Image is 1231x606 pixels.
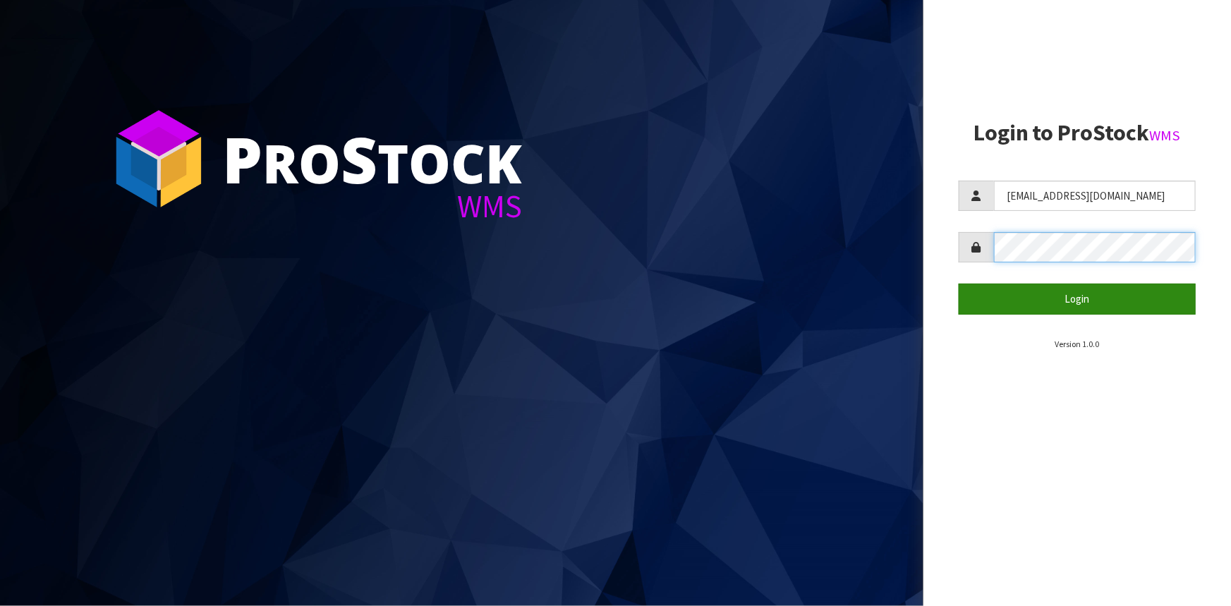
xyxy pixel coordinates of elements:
img: ProStock Cube [106,106,212,212]
small: Version 1.0.0 [1055,339,1099,349]
h2: Login to ProStock [959,121,1196,145]
span: S [341,116,377,202]
button: Login [959,284,1196,314]
div: WMS [222,190,522,222]
input: Username [994,181,1196,211]
span: P [222,116,262,202]
div: ro tock [222,127,522,190]
small: WMS [1150,126,1181,145]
